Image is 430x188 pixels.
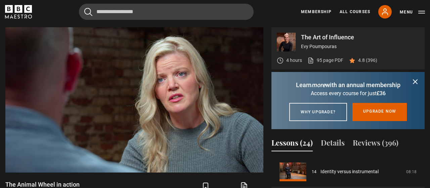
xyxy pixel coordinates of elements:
button: Lessons (24) [271,137,313,151]
p: 4.8 (396) [358,57,377,64]
button: Details [321,137,345,151]
video-js: Video Player [5,27,263,173]
a: 95 page PDF [307,57,343,64]
a: Upgrade now [352,103,407,121]
p: Access every course for just [279,89,417,98]
button: Toggle navigation [400,9,425,15]
a: All Courses [340,9,370,15]
p: 4 hours [286,57,302,64]
input: Search [79,4,254,20]
span: £36 [377,90,386,97]
i: more [311,81,326,88]
p: Evy Poumpouras [301,43,419,50]
p: The Art of Influence [301,34,419,40]
button: Reviews (396) [353,137,398,151]
svg: BBC Maestro [5,5,32,18]
a: Membership [301,9,332,15]
a: Why upgrade? [289,103,347,121]
button: Submit the search query [84,8,92,16]
p: Learn with an annual membership [279,80,417,89]
a: Identity versus instrumental [320,168,379,175]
